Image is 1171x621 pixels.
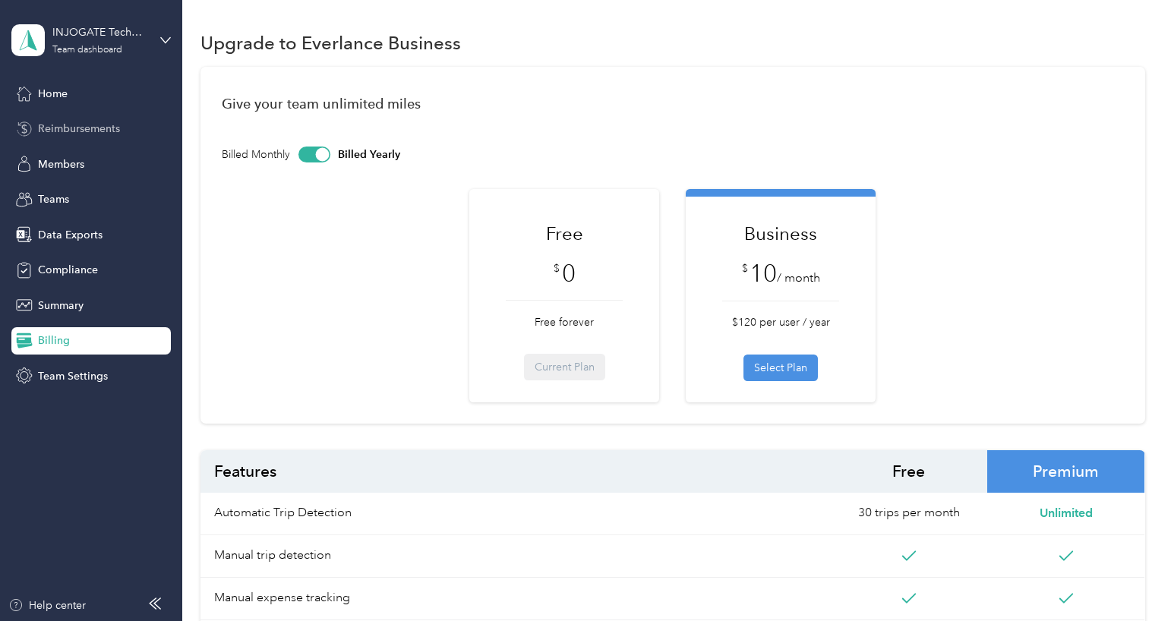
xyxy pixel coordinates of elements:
[1086,536,1171,621] iframe: Everlance-gr Chat Button Frame
[1040,504,1093,522] span: Unlimited
[722,220,839,247] h1: Business
[562,259,576,288] span: 0
[506,314,623,330] p: Free forever
[338,147,400,162] p: Billed Yearly
[8,597,86,613] button: Help center
[222,147,290,162] p: Billed Monthly
[38,121,120,137] span: Reimbursements
[777,270,820,285] span: / month
[200,450,830,493] span: Features
[722,314,839,330] p: $120 per user / year
[742,260,748,276] span: $
[38,86,68,102] span: Home
[38,191,69,207] span: Teams
[38,227,103,243] span: Data Exports
[52,24,147,40] div: INJOGATE Technological Services LLC
[38,298,84,314] span: Summary
[200,35,461,51] h1: Upgrade to Everlance Business
[987,450,1144,493] span: Premium
[38,333,70,348] span: Billing
[200,493,830,535] span: Automatic Trip Detection
[38,368,108,384] span: Team Settings
[200,535,830,578] span: Manual trip detection
[743,355,818,381] button: Select Plan
[38,156,84,172] span: Members
[506,220,623,247] h1: Free
[858,504,960,522] span: 30 trips per month
[750,259,777,288] span: 10
[830,450,987,493] span: Free
[222,96,1123,112] h1: Give your team unlimited miles
[554,260,560,276] span: $
[52,46,122,55] div: Team dashboard
[38,262,98,278] span: Compliance
[200,578,830,620] span: Manual expense tracking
